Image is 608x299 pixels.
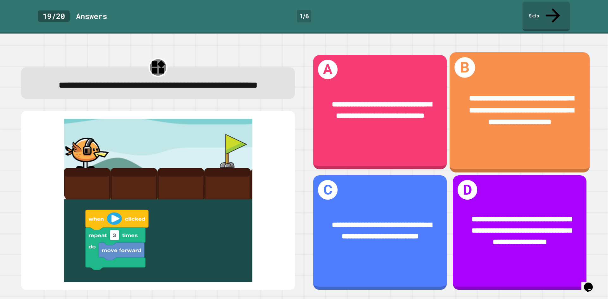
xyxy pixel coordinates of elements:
[455,57,475,78] h1: B
[38,10,70,22] div: 19 / 20
[28,119,288,282] img: quiz-media%2FrlOnkonfNI45KlYI7x7L.png
[297,10,311,22] div: 1 / 6
[76,10,107,22] div: Answer s
[318,180,338,200] h1: C
[522,2,570,31] a: Skip
[318,60,338,79] h1: A
[458,180,477,200] h1: D
[581,274,602,293] iframe: chat widget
